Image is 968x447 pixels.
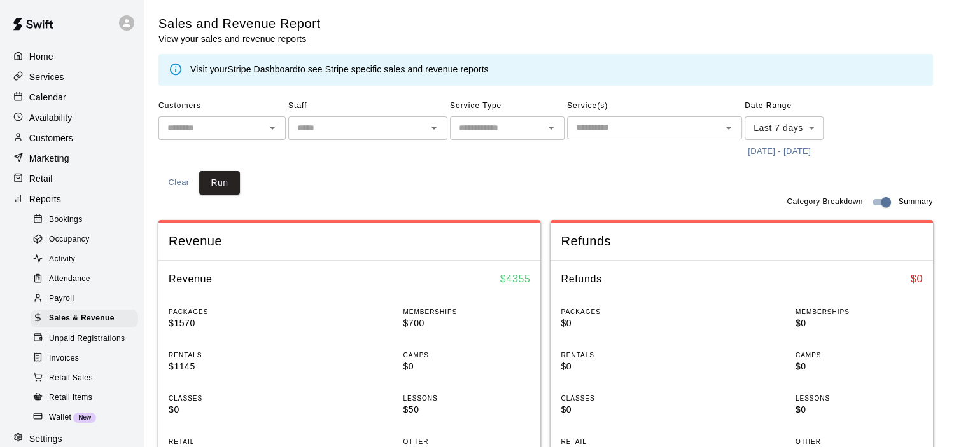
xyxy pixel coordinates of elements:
[403,394,530,403] p: LESSONS
[561,350,688,360] p: RENTALS
[31,408,143,427] a: WalletNew
[29,132,73,144] p: Customers
[561,394,688,403] p: CLASSES
[31,289,143,309] a: Payroll
[796,437,923,446] p: OTHER
[31,389,138,407] div: Retail Items
[899,196,933,209] span: Summary
[29,193,61,205] p: Reports
[31,230,143,249] a: Occupancy
[745,142,814,162] button: [DATE] - [DATE]
[49,292,74,305] span: Payroll
[10,67,133,86] a: Services
[425,119,443,137] button: Open
[158,96,286,116] span: Customers
[31,270,143,289] a: Attendance
[49,372,93,385] span: Retail Sales
[403,350,530,360] p: CAMPS
[403,307,530,317] p: MEMBERSHIPS
[403,317,530,330] p: $700
[31,211,138,229] div: Bookings
[73,414,96,421] span: New
[567,96,742,116] span: Service(s)
[31,368,143,388] a: Retail Sales
[169,360,296,373] p: $1145
[227,64,298,74] a: Stripe Dashboard
[199,171,240,195] button: Run
[10,128,133,148] a: Customers
[49,312,115,325] span: Sales & Revenue
[31,369,138,387] div: Retail Sales
[745,96,856,116] span: Date Range
[158,171,199,195] button: Clear
[561,437,688,446] p: RETAIL
[288,96,447,116] span: Staff
[49,253,75,266] span: Activity
[403,437,530,446] p: OTHER
[263,119,281,137] button: Open
[190,63,489,77] div: Visit your to see Stripe specific sales and revenue reports
[29,152,69,165] p: Marketing
[158,15,321,32] h5: Sales and Revenue Report
[169,271,213,287] h6: Revenue
[561,317,688,330] p: $0
[10,169,133,188] a: Retail
[31,251,138,268] div: Activity
[796,317,923,330] p: $0
[10,108,133,127] a: Availability
[49,411,71,424] span: Wallet
[10,88,133,107] div: Calendar
[500,271,531,287] h6: $ 4355
[542,119,560,137] button: Open
[796,307,923,317] p: MEMBERSHIPS
[561,307,688,317] p: PACKAGES
[31,290,138,308] div: Payroll
[31,270,138,288] div: Attendance
[403,403,530,416] p: $50
[169,437,296,446] p: RETAIL
[49,214,83,226] span: Bookings
[31,309,143,329] a: Sales & Revenue
[450,96,565,116] span: Service Type
[31,348,143,368] a: Invoices
[49,273,90,285] span: Attendance
[787,196,862,209] span: Category Breakdown
[10,149,133,168] a: Marketing
[29,91,66,104] p: Calendar
[31,330,138,348] div: Unpaid Registrations
[10,47,133,66] a: Home
[29,50,53,63] p: Home
[169,317,296,330] p: $1570
[49,333,125,345] span: Unpaid Registrations
[796,350,923,360] p: CAMPS
[29,71,64,83] p: Services
[169,233,530,250] span: Revenue
[31,388,143,408] a: Retail Items
[49,233,90,246] span: Occupancy
[561,403,688,416] p: $0
[911,271,923,287] h6: $ 0
[31,350,138,368] div: Invoices
[49,392,92,404] span: Retail Items
[31,409,138,427] div: WalletNew
[561,360,688,373] p: $0
[403,360,530,373] p: $0
[169,350,296,360] p: RENTALS
[158,32,321,45] p: View your sales and revenue reports
[796,394,923,403] p: LESSONS
[720,119,738,137] button: Open
[31,250,143,270] a: Activity
[31,329,143,348] a: Unpaid Registrations
[31,231,138,249] div: Occupancy
[745,116,824,140] div: Last 7 days
[169,403,296,416] p: $0
[10,189,133,209] a: Reports
[29,432,62,445] p: Settings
